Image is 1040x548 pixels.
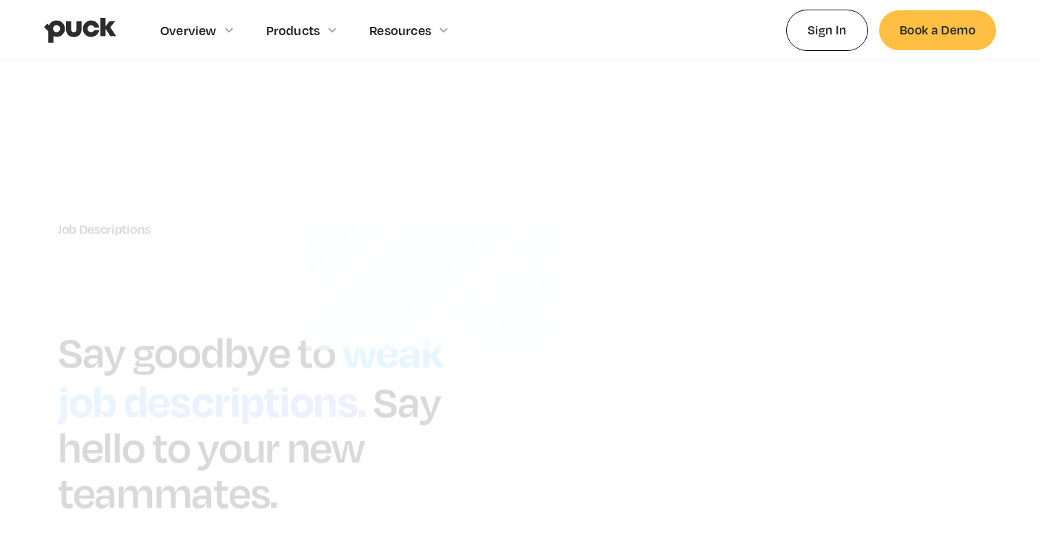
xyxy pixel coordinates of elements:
[369,23,431,38] div: Resources
[160,23,217,38] div: Overview
[58,320,443,429] h1: weak job descriptions.
[266,23,321,38] div: Products
[879,10,996,50] a: Book a Demo
[58,222,492,237] div: Job Descriptions
[58,375,440,518] h1: Say hello to your new teammates.
[786,10,868,50] a: Sign In
[58,326,336,377] h1: Say goodbye to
